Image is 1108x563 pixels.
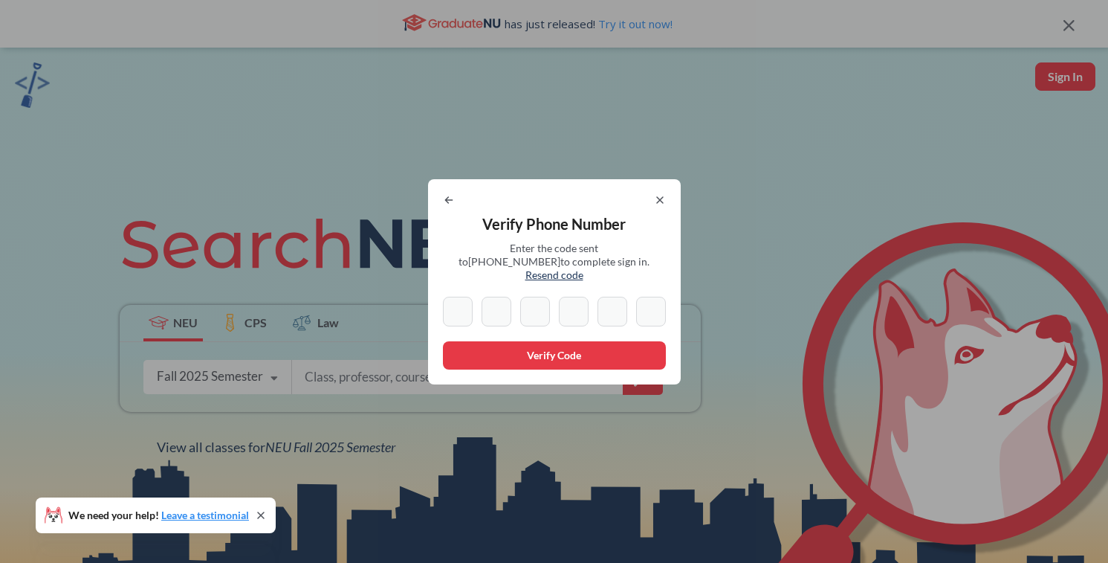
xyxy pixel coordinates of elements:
button: Verify Code [443,341,666,370]
a: sandbox logo [15,62,50,112]
img: sandbox logo [15,62,50,108]
span: Enter the code sent to [PHONE_NUMBER] to complete sign in. [458,242,651,282]
span: Resend code [525,268,583,281]
a: Leave a testimonial [161,509,249,521]
span: Verify Phone Number [482,215,626,233]
span: We need your help! [68,510,249,521]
